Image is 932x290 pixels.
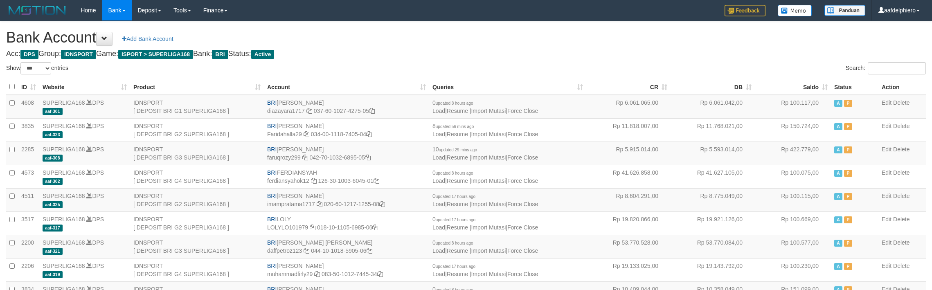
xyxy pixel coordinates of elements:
[267,263,277,269] span: BRI
[267,146,277,153] span: BRI
[306,108,312,114] a: Copy diazayara1717 to clipboard
[267,247,302,254] a: daffpetroz123
[834,170,842,177] span: Active
[447,131,468,137] a: Resume
[432,247,445,254] a: Load
[304,131,309,137] a: Copy Faridahalla29 to clipboard
[264,235,429,258] td: [PERSON_NAME] [PERSON_NAME] 044-10-1018-5905-06
[893,123,909,129] a: Delete
[130,188,264,211] td: IDNSPORT [ DEPOSIT BRI G2 SUPERLIGA168 ]
[61,50,96,59] span: IDNSPORT
[447,154,468,161] a: Resume
[39,165,130,188] td: DPS
[586,142,671,165] td: Rp 5.915.014,00
[39,188,130,211] td: DPS
[43,123,85,129] a: SUPERLIGA168
[267,131,302,137] a: Faridahalla29
[130,142,264,165] td: IDNSPORT [ DEPOSIT BRI G3 SUPERLIGA168 ]
[18,95,39,119] td: 4608
[118,50,193,59] span: ISPORT > SUPERLIGA168
[834,146,842,153] span: Active
[844,146,852,153] span: Paused
[844,216,852,223] span: Paused
[6,50,926,58] h4: Acc: Group: Game: Bank: Status:
[18,258,39,281] td: 2206
[671,95,755,119] td: Rp 6.061.042,00
[755,211,831,235] td: Rp 100.669,00
[251,50,275,59] span: Active
[374,178,379,184] a: Copy 126301003604501 to clipboard
[882,169,891,176] a: Edit
[267,216,277,223] span: BRI
[267,108,305,114] a: diazayara1717
[671,142,755,165] td: Rp 5.593.014,00
[893,239,909,246] a: Delete
[447,108,468,114] a: Resume
[671,235,755,258] td: Rp 53.770.084,00
[507,108,538,114] a: Force Close
[18,118,39,142] td: 3835
[432,169,538,184] span: | | |
[893,263,909,269] a: Delete
[447,201,468,207] a: Resume
[39,95,130,119] td: DPS
[18,211,39,235] td: 3517
[471,247,506,254] a: Import Mutasi
[267,99,277,106] span: BRI
[264,165,429,188] td: FERDIANSYAH 126-30-1003-6045-01
[507,154,538,161] a: Force Close
[471,131,506,137] a: Import Mutasi
[844,123,852,130] span: Paused
[43,99,85,106] a: SUPERLIGA168
[432,169,473,176] span: 0
[304,247,309,254] a: Copy daffpetroz123 to clipboard
[130,165,264,188] td: IDNSPORT [ DEPOSIT BRI G4 SUPERLIGA168 ]
[586,118,671,142] td: Rp 11.818.007,00
[436,101,473,106] span: updated 8 hours ago
[6,29,926,46] h1: Bank Account
[586,211,671,235] td: Rp 19.820.866,00
[893,169,909,176] a: Delete
[264,258,429,281] td: [PERSON_NAME] 083-50-1012-7445-34
[377,271,383,277] a: Copy 083501012744534 to clipboard
[267,123,277,129] span: BRI
[267,201,315,207] a: imampratama1717
[18,235,39,258] td: 2200
[432,271,445,277] a: Load
[844,263,852,270] span: Paused
[212,50,228,59] span: BRI
[432,131,445,137] a: Load
[882,263,891,269] a: Edit
[844,100,852,107] span: Paused
[725,5,765,16] img: Feedback.jpg
[264,118,429,142] td: [PERSON_NAME] 034-00-1118-7405-04
[755,235,831,258] td: Rp 100.577,00
[317,201,322,207] a: Copy imampratama1717 to clipboard
[432,193,538,207] span: | | |
[844,240,852,247] span: Paused
[39,235,130,258] td: DPS
[755,165,831,188] td: Rp 100.075,00
[432,193,475,199] span: 0
[6,4,68,16] img: MOTION_logo.png
[586,235,671,258] td: Rp 53.770.528,00
[882,239,891,246] a: Edit
[264,142,429,165] td: [PERSON_NAME] 042-70-1032-6895-05
[432,216,475,223] span: 0
[882,123,891,129] a: Edit
[39,118,130,142] td: DPS
[432,123,474,129] span: 8
[586,165,671,188] td: Rp 41.626.858,00
[755,258,831,281] td: Rp 100.230,00
[755,95,831,119] td: Rp 100.117,00
[432,239,538,254] span: | | |
[432,146,538,161] span: | | |
[671,165,755,188] td: Rp 41.627.105,00
[893,146,909,153] a: Delete
[471,154,506,161] a: Import Mutasi
[432,263,475,269] span: 0
[834,240,842,247] span: Active
[882,146,891,153] a: Edit
[39,258,130,281] td: DPS
[834,263,842,270] span: Active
